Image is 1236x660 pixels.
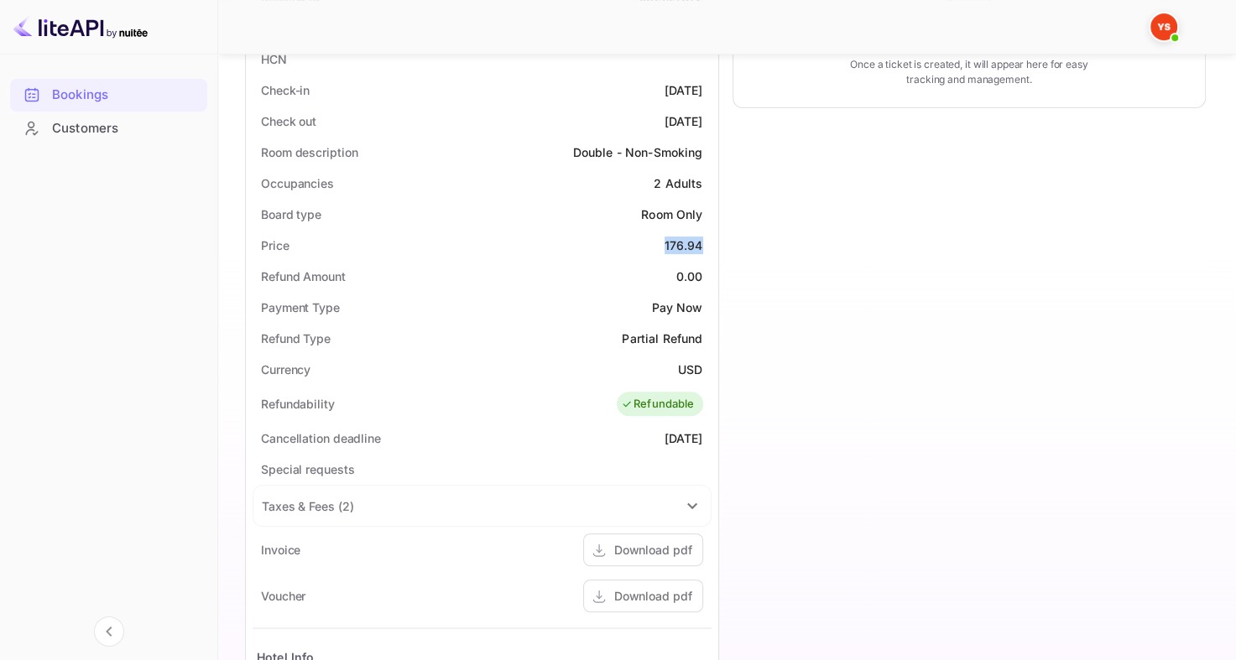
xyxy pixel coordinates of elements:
div: Price [261,236,289,254]
div: Occupancies [261,174,334,192]
div: [DATE] [665,81,703,99]
a: Bookings [10,79,207,110]
div: Board type [261,205,321,223]
img: LiteAPI logo [13,13,148,40]
div: Taxes & Fees (2) [253,486,711,526]
div: Bookings [10,79,207,112]
div: 176.94 [665,236,703,254]
div: Bookings [52,86,199,105]
img: Yandex Support [1150,13,1177,40]
div: Download pdf [614,587,692,605]
div: Taxes & Fees ( 2 ) [262,497,353,515]
a: Customers [10,112,207,143]
button: Collapse navigation [94,616,124,647]
div: Room Only [641,205,702,223]
div: Invoice [261,541,300,559]
div: Cancellation deadline [261,429,381,447]
div: 0.00 [676,268,703,285]
div: Special requests [261,460,354,478]
p: Once a ticket is created, it will appear here for easy tracking and management. [842,57,1095,87]
div: Partial Refund [622,330,702,347]
div: USD [678,361,702,378]
div: Refund Type [261,330,331,347]
div: Customers [10,112,207,145]
div: Download pdf [614,541,692,559]
div: Payment Type [261,299,340,316]
div: HCN [261,50,287,68]
div: Refundability [261,395,335,413]
div: Check out [261,112,316,130]
div: Pay Now [651,299,702,316]
div: Check-in [261,81,310,99]
div: Voucher [261,587,305,605]
div: [DATE] [665,429,703,447]
div: Refund Amount [261,268,346,285]
div: [DATE] [665,112,703,130]
div: Customers [52,119,199,138]
div: Currency [261,361,310,378]
div: Room description [261,143,357,161]
div: Double - Non-Smoking [573,143,703,161]
div: Refundable [621,396,695,413]
div: 2 Adults [654,174,702,192]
